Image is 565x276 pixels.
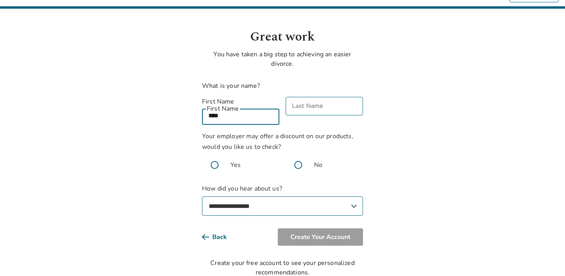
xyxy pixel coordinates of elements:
[202,28,363,46] h1: Great work
[202,184,363,216] label: How did you hear about us?
[202,132,354,151] span: Your employer may offer a discount on our products, would you like us to check?
[202,82,260,90] label: What is your name?
[202,97,279,106] label: First Name
[202,228,239,246] button: Back
[202,196,363,216] select: How did you hear about us?
[230,160,241,170] span: Yes
[314,160,322,170] span: No
[278,228,363,246] button: Create Your Account
[202,50,363,69] p: You have taken a big step to achieving an easier divorce.
[526,238,565,276] iframe: Chat Widget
